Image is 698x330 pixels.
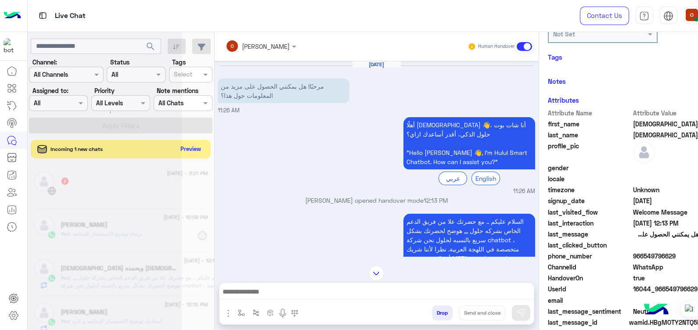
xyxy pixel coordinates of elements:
[432,305,453,320] button: Drop
[636,7,653,25] a: tab
[407,218,530,308] span: السلام عليكم .. مع حضرتك علا من فريق الدعم الخاص بشركه حلول ,,, هوضح لحضرتك بشكل سريع بالنسبه لحل...
[353,61,401,68] h6: [DATE]
[177,143,204,155] button: Preview
[55,10,86,22] p: Live Chat
[548,240,632,250] span: last_clicked_button
[548,262,632,272] span: ChannelId
[639,11,649,21] img: tab
[548,174,632,183] span: locale
[267,309,274,316] img: create order
[277,308,288,319] img: send voice note
[548,141,632,161] span: profile_pic
[548,307,632,316] span: last_message_sentiment
[548,251,632,261] span: phone_number
[218,107,240,114] span: 11:26 AM
[439,172,467,185] div: عربي
[37,10,48,21] img: tab
[548,318,627,327] span: last_message_id
[548,208,632,217] span: last_visited_flow
[548,96,579,104] h6: Attributes
[580,7,629,25] a: Contact Us
[548,296,632,305] span: email
[478,43,515,50] small: Human Handover
[4,38,19,54] img: 114004088273201
[403,214,535,312] p: 10/9/2025, 12:13 PM
[548,185,632,194] span: timezone
[548,273,632,283] span: HandoverOn
[471,172,500,185] div: English
[403,117,535,169] p: 10/9/2025, 11:26 AM
[548,130,632,140] span: last_name
[173,69,192,81] div: Select
[548,119,632,129] span: first_name
[641,295,672,326] img: hulul-logo.png
[218,79,349,103] p: 10/9/2025, 11:26 AM
[513,187,535,196] span: 11:26 AM
[548,196,632,205] span: signup_date
[548,219,632,228] span: last_interaction
[548,284,632,294] span: UserId
[223,308,234,319] img: send attachment
[248,305,263,320] button: Trigger scenario
[548,77,566,85] h6: Notes
[459,305,505,320] button: Send and close
[424,197,448,204] span: 12:13 PM
[633,141,655,163] img: defaultAdmin.png
[548,163,632,172] span: gender
[517,308,525,317] img: send message
[252,309,259,316] img: Trigger scenario
[369,265,384,281] img: scroll
[218,196,535,205] p: [PERSON_NAME] opened handover mode
[97,104,112,120] div: loading...
[234,305,248,320] button: select flow
[263,305,277,320] button: create order
[548,230,632,239] span: last_message
[4,7,21,25] img: Logo
[548,108,632,118] span: Attribute Name
[686,9,698,21] img: userImage
[238,309,245,316] img: select flow
[663,11,673,21] img: tab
